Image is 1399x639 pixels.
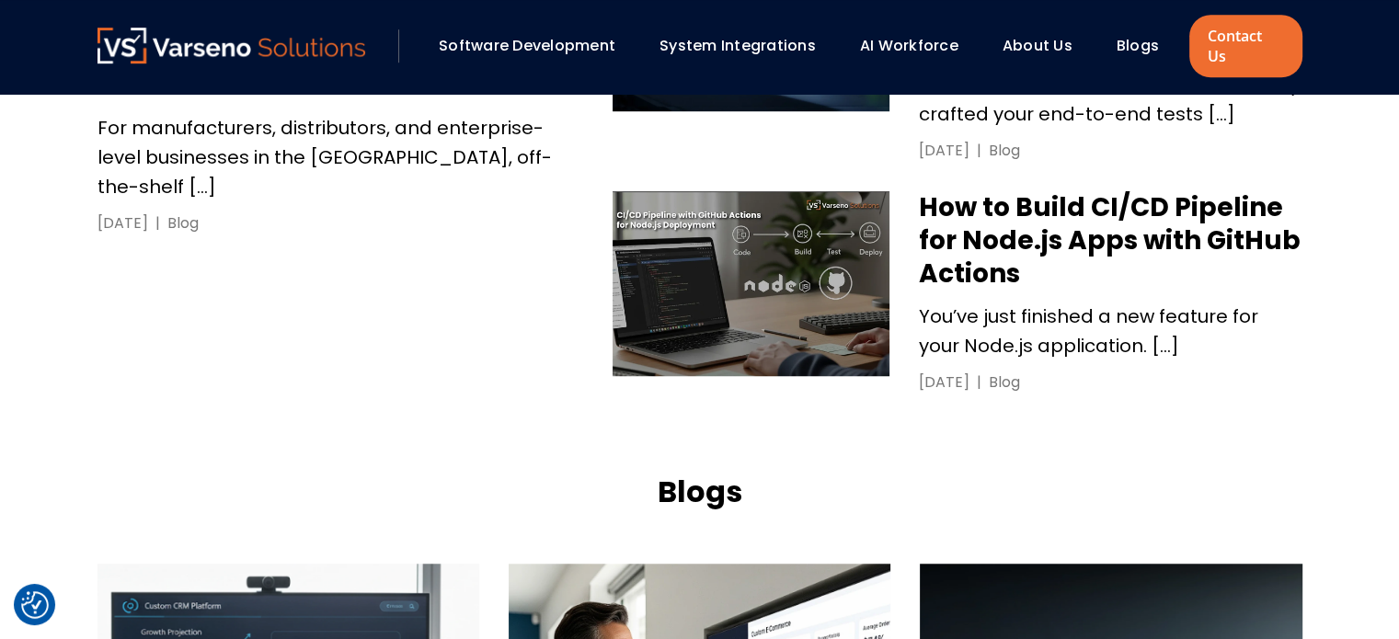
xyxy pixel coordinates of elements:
[1003,35,1072,56] a: About Us
[969,140,989,162] div: |
[993,30,1098,62] div: About Us
[860,35,958,56] a: AI Workforce
[969,371,989,394] div: |
[658,472,742,512] h2: Blogs
[1117,35,1159,56] a: Blogs
[650,30,842,62] div: System Integrations
[167,212,199,234] div: Blog
[919,140,969,162] div: [DATE]
[97,28,366,64] a: Varseno Solutions – Product Engineering & IT Services
[919,191,1302,291] h3: How to Build CI/CD Pipeline for Node.js Apps with GitHub Actions
[97,36,583,102] h3: How a Custom Ecommerce Platform Can Benefit Your Business
[989,371,1020,394] div: Blog
[21,591,49,619] img: Revisit consent button
[97,212,148,234] div: [DATE]
[919,371,969,394] div: [DATE]
[989,140,1020,162] div: Blog
[97,28,366,63] img: Varseno Solutions – Product Engineering & IT Services
[148,212,167,234] div: |
[919,70,1302,129] p: We’ve all been there. You’ve meticulously crafted your end-to-end tests […]
[613,191,1302,398] a: How to Build CI/CD Pipeline for Node.js Apps with GitHub Actions How to Build CI/CD Pipeline for ...
[97,113,583,201] p: For manufacturers, distributors, and enterprise-level businesses in the [GEOGRAPHIC_DATA], off-th...
[430,30,641,62] div: Software Development
[613,191,890,376] img: How to Build CI/CD Pipeline for Node.js Apps with GitHub Actions
[851,30,984,62] div: AI Workforce
[1107,30,1185,62] div: Blogs
[439,35,615,56] a: Software Development
[659,35,816,56] a: System Integrations
[919,302,1302,360] p: You’ve just finished a new feature for your Node.js application. […]
[1189,15,1302,77] a: Contact Us
[21,591,49,619] button: Cookie Settings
